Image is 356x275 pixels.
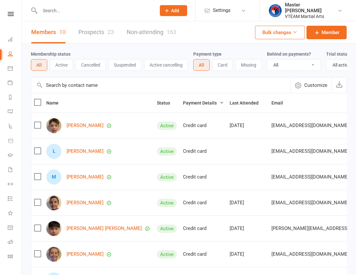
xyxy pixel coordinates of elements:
[144,59,188,71] button: Active cancelling
[8,76,22,91] a: Payments
[255,26,305,39] button: Bulk changes
[230,100,266,105] span: Last Attended
[326,51,350,57] label: Trial status
[157,99,177,107] button: Status
[183,174,224,180] div: Credit card
[46,144,61,159] div: L
[183,99,224,107] button: Payment Details
[8,206,22,221] a: What's New
[271,248,349,260] span: [EMAIL_ADDRESS][DOMAIN_NAME]
[183,252,224,257] div: Credit card
[78,21,114,43] a: Prospects23
[285,14,337,19] div: VTEAM Martial Arts
[183,200,224,206] div: Credit card
[67,123,104,128] a: [PERSON_NAME]
[67,174,104,180] a: [PERSON_NAME]
[304,81,327,89] span: Customize
[8,221,22,235] a: General attendance kiosk mode
[67,252,104,257] a: [PERSON_NAME]
[160,5,187,16] button: Add
[235,59,262,71] button: Missing
[8,134,22,149] a: Product Sales
[322,29,339,36] span: Member
[157,250,177,259] div: Active
[31,51,70,57] label: Membership status
[230,123,266,128] div: [DATE]
[193,59,210,71] button: All
[46,100,66,105] span: Name
[213,3,231,18] span: Settings
[230,252,266,257] div: [DATE]
[157,199,177,207] div: Active
[67,149,104,154] a: [PERSON_NAME]
[76,59,106,71] button: Cancelled
[271,119,349,132] span: [EMAIL_ADDRESS][DOMAIN_NAME]
[157,122,177,130] div: Active
[127,21,176,43] a: Non-attending163
[8,250,22,264] a: Class kiosk mode
[157,173,177,181] div: Active
[8,33,22,47] a: Dashboard
[38,6,151,15] input: Search...
[50,59,73,71] button: Active
[230,226,266,231] div: [DATE]
[306,26,347,39] a: Member
[107,29,114,35] div: 23
[31,59,47,71] button: All
[271,145,349,157] span: [EMAIL_ADDRESS][DOMAIN_NAME]
[183,149,224,154] div: Credit card
[267,51,311,57] label: Behind on payments?
[230,200,266,206] div: [DATE]
[108,59,141,71] button: Suspended
[59,29,66,35] div: 10
[230,99,266,107] button: Last Attended
[8,91,22,105] a: Reports
[183,123,224,128] div: Credit card
[285,2,337,14] div: Master [PERSON_NAME]
[67,226,142,231] a: [PERSON_NAME] [PERSON_NAME]
[157,100,177,105] span: Status
[8,47,22,62] a: People
[46,170,61,185] div: M
[271,100,290,105] span: Email
[31,21,66,43] a: Members10
[271,99,290,107] button: Email
[212,59,233,71] button: Card
[269,4,282,17] img: thumb_image1628552580.png
[8,62,22,76] a: Calendar
[193,51,222,57] label: Payment type
[271,171,349,183] span: [EMAIL_ADDRESS][DOMAIN_NAME]
[183,100,224,105] span: Payment Details
[157,225,177,233] div: Active
[271,197,349,209] span: [EMAIL_ADDRESS][DOMAIN_NAME]
[31,78,290,93] input: Search by contact name
[67,200,104,206] a: [PERSON_NAME]
[157,147,177,156] div: Active
[171,8,179,13] span: Add
[290,78,332,93] button: Customize
[183,226,224,231] div: Credit card
[167,29,176,35] div: 163
[46,99,66,107] button: Name
[8,235,22,250] a: Roll call kiosk mode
